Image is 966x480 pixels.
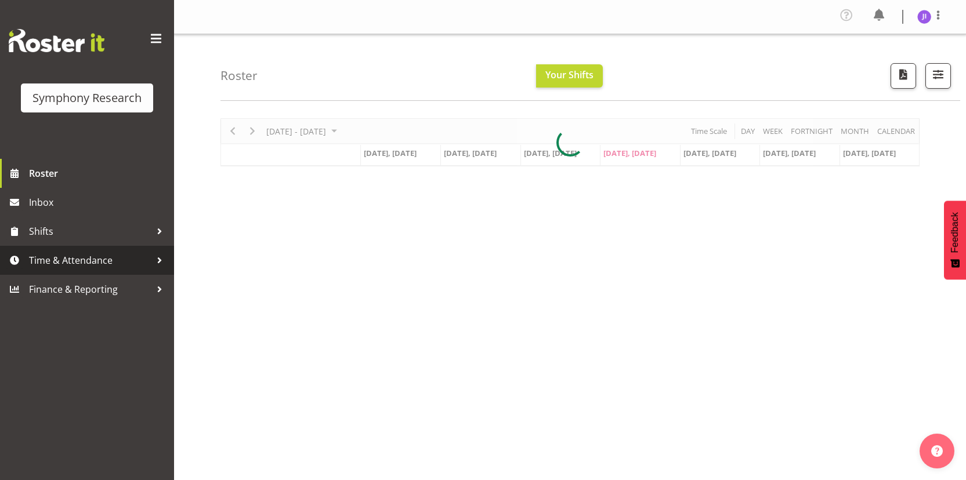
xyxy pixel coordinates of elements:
[29,281,151,298] span: Finance & Reporting
[536,64,603,88] button: Your Shifts
[917,10,931,24] img: jonathan-isidoro5583.jpg
[925,63,951,89] button: Filter Shifts
[931,445,943,457] img: help-xxl-2.png
[220,69,258,82] h4: Roster
[944,201,966,279] button: Feedback - Show survey
[29,165,168,182] span: Roster
[9,29,104,52] img: Rosterit website logo
[891,63,916,89] button: Download a PDF of the roster according to the set date range.
[545,68,594,81] span: Your Shifts
[950,212,960,253] span: Feedback
[29,252,151,269] span: Time & Attendance
[29,223,151,240] span: Shifts
[29,194,168,211] span: Inbox
[32,89,142,107] div: Symphony Research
